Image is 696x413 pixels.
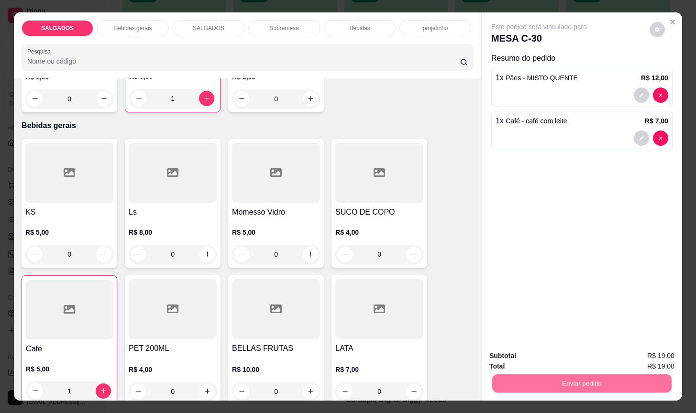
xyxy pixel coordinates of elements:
[647,361,674,371] span: R$ 19,00
[303,247,318,262] button: increase-product-quantity
[232,206,320,218] h4: Momesso Vidro
[406,384,421,399] button: increase-product-quantity
[129,228,217,237] p: R$ 8,00
[506,117,567,125] span: Café - café com leite
[489,362,505,370] strong: Total
[641,73,668,83] p: R$ 12,00
[645,116,668,126] p: R$ 7,00
[496,72,578,84] p: 1 x
[199,247,215,262] button: increase-product-quantity
[25,206,113,218] h4: KS
[41,24,74,32] p: SALGADOS
[96,247,111,262] button: increase-product-quantity
[423,24,448,32] p: projetinho
[129,365,217,374] p: R$ 4,00
[491,32,587,45] p: MESA C-30
[491,22,587,32] p: Este pedido será vinculado para
[129,206,217,218] h4: Ls
[27,56,460,66] input: Pesquisa
[234,91,249,107] button: decrease-product-quantity
[634,87,649,103] button: decrease-product-quantity
[335,343,423,354] h4: LATA
[234,247,249,262] button: decrease-product-quantity
[26,343,113,355] h4: Café
[27,47,54,55] label: Pesquisa
[496,115,567,127] p: 1 x
[303,384,318,399] button: increase-product-quantity
[506,74,578,82] span: Pães - MISTO QUENTE
[335,365,423,374] p: R$ 7,00
[25,228,113,237] p: R$ 5,00
[131,247,146,262] button: decrease-product-quantity
[335,228,423,237] p: R$ 4,00
[653,130,668,146] button: decrease-product-quantity
[129,343,217,354] h4: PET 200ML
[303,91,318,107] button: increase-product-quantity
[634,130,649,146] button: decrease-product-quantity
[199,384,215,399] button: increase-product-quantity
[653,87,668,103] button: decrease-product-quantity
[406,247,421,262] button: increase-product-quantity
[665,14,680,30] button: Close
[234,384,249,399] button: decrease-product-quantity
[232,343,320,354] h4: BELLAS FRUTAS
[193,24,224,32] p: SALGADOS
[26,364,113,374] p: R$ 5,00
[27,91,43,107] button: decrease-product-quantity
[349,24,370,32] p: Bebidas
[492,374,672,393] button: Enviar pedido
[337,247,353,262] button: decrease-product-quantity
[650,22,665,37] button: decrease-product-quantity
[232,228,320,237] p: R$ 5,00
[232,365,320,374] p: R$ 10,00
[337,384,353,399] button: decrease-product-quantity
[27,247,43,262] button: decrease-product-quantity
[22,120,474,131] p: Bebidas gerais
[269,24,298,32] p: Sobremesa
[96,91,111,107] button: increase-product-quantity
[131,384,146,399] button: decrease-product-quantity
[491,53,673,64] p: Resumo do pedido
[335,206,423,218] h4: SUCO DE COPO
[114,24,152,32] p: Bebidas gerais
